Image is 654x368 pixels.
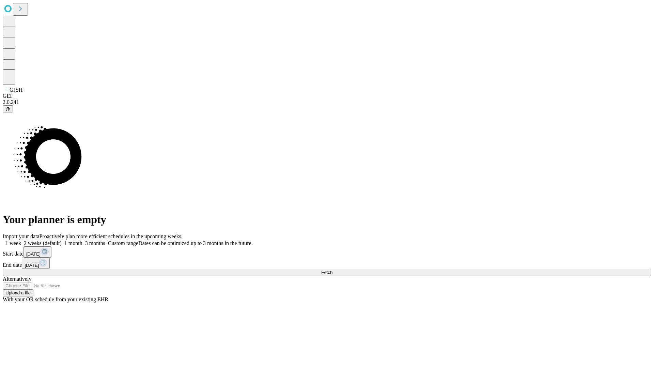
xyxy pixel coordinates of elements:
button: [DATE] [22,258,50,269]
span: @ [5,106,10,111]
span: [DATE] [26,251,41,257]
span: 2 weeks (default) [24,240,62,246]
span: Custom range [108,240,138,246]
button: [DATE] [24,246,51,258]
div: End date [3,258,651,269]
span: 1 month [64,240,82,246]
button: Upload a file [3,289,33,296]
div: 2.0.241 [3,99,651,105]
span: GJSH [10,87,22,93]
span: Fetch [321,270,332,275]
span: Proactively plan more efficient schedules in the upcoming weeks. [40,233,183,239]
span: With your OR schedule from your existing EHR [3,296,108,302]
span: 3 months [85,240,105,246]
h1: Your planner is empty [3,213,651,226]
span: Alternatively [3,276,31,282]
button: @ [3,105,13,112]
button: Fetch [3,269,651,276]
span: Import your data [3,233,40,239]
div: GEI [3,93,651,99]
span: Dates can be optimized up to 3 months in the future. [138,240,252,246]
span: 1 week [5,240,21,246]
div: Start date [3,246,651,258]
span: [DATE] [25,263,39,268]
